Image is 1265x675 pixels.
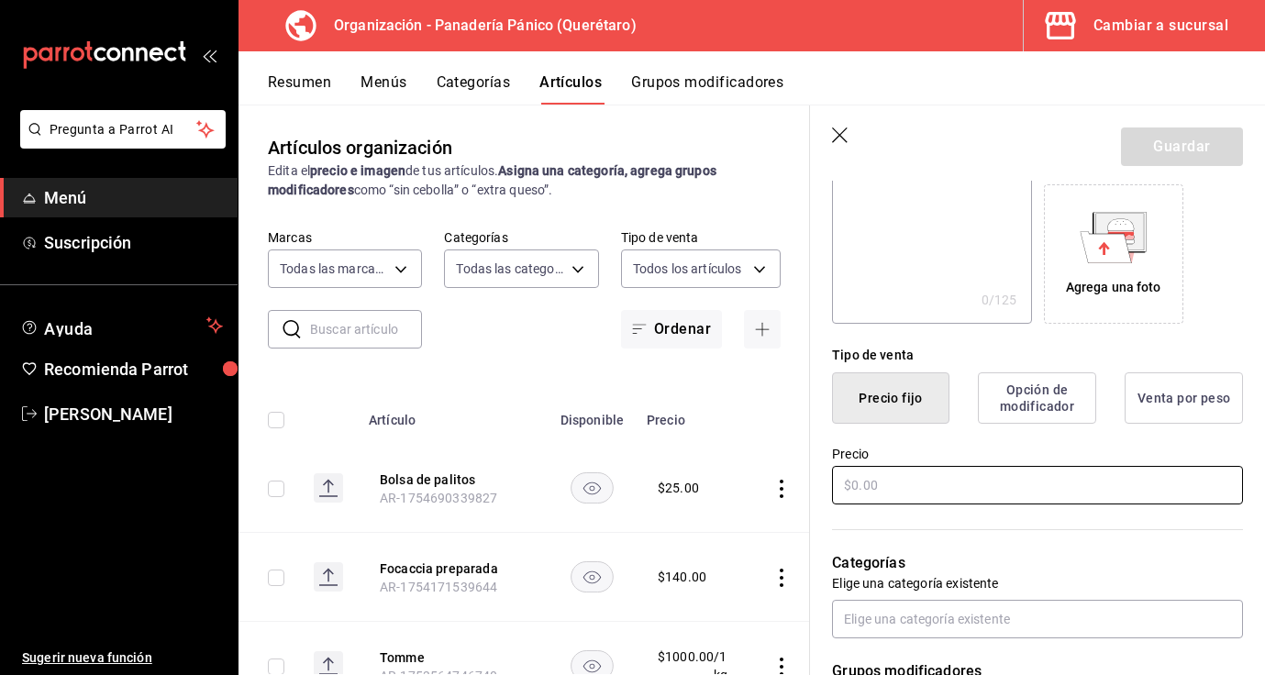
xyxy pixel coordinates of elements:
button: availability-product [571,472,614,503]
button: Artículos [539,73,602,105]
button: Pregunta a Parrot AI [20,110,226,149]
span: Todas las marcas, Sin marca [280,260,388,278]
span: Todas las categorías, Sin categoría [456,260,564,278]
span: AR-1754171539644 [380,580,497,594]
input: Buscar artículo [310,311,422,348]
span: Todos los artículos [633,260,742,278]
button: edit-product-location [380,648,527,667]
input: $0.00 [832,466,1243,504]
span: AR-1754690339827 [380,491,497,505]
p: Elige una categoría existente [832,574,1243,592]
button: Venta por peso [1125,372,1243,424]
div: navigation tabs [268,73,1265,105]
input: Elige una categoría existente [832,600,1243,638]
button: edit-product-location [380,559,527,578]
span: Menú [44,185,223,210]
div: 0 /125 [982,291,1017,309]
div: Artículos organización [268,134,452,161]
h3: Organización - Panadería Pánico (Querétaro) [319,15,637,37]
span: Suscripción [44,230,223,255]
p: Categorías [832,552,1243,574]
span: Ayuda [44,315,199,337]
button: Resumen [268,73,331,105]
button: Grupos modificadores [631,73,783,105]
button: Opción de modificador [978,372,1096,424]
span: Sugerir nueva función [22,648,223,668]
th: Disponible [549,385,636,444]
a: Pregunta a Parrot AI [13,133,226,152]
label: Categorías [444,231,598,244]
button: Precio fijo [832,372,949,424]
strong: Asigna una categoría, agrega grupos modificadores [268,163,716,197]
th: Precio [636,385,750,444]
span: [PERSON_NAME] [44,402,223,426]
strong: precio e imagen [310,163,405,178]
button: Menús [361,73,406,105]
button: edit-product-location [380,470,527,489]
label: Marcas [268,231,422,244]
div: Agrega una foto [1066,278,1161,297]
div: $ 140.00 [658,568,706,586]
div: Tipo de venta [832,346,1243,365]
label: Precio [832,448,1243,460]
label: Tipo de venta [621,231,781,244]
button: open_drawer_menu [202,48,216,62]
button: Categorías [437,73,511,105]
span: Pregunta a Parrot AI [50,120,197,139]
button: actions [772,569,791,587]
div: Agrega una foto [1049,189,1179,319]
div: $ 25.00 [658,479,699,497]
th: Artículo [358,385,549,444]
span: Recomienda Parrot [44,357,223,382]
button: Ordenar [621,310,722,349]
button: availability-product [571,561,614,592]
div: Edita el de tus artículos. como “sin cebolla” o “extra queso”. [268,161,781,200]
button: actions [772,480,791,498]
div: Cambiar a sucursal [1093,13,1228,39]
